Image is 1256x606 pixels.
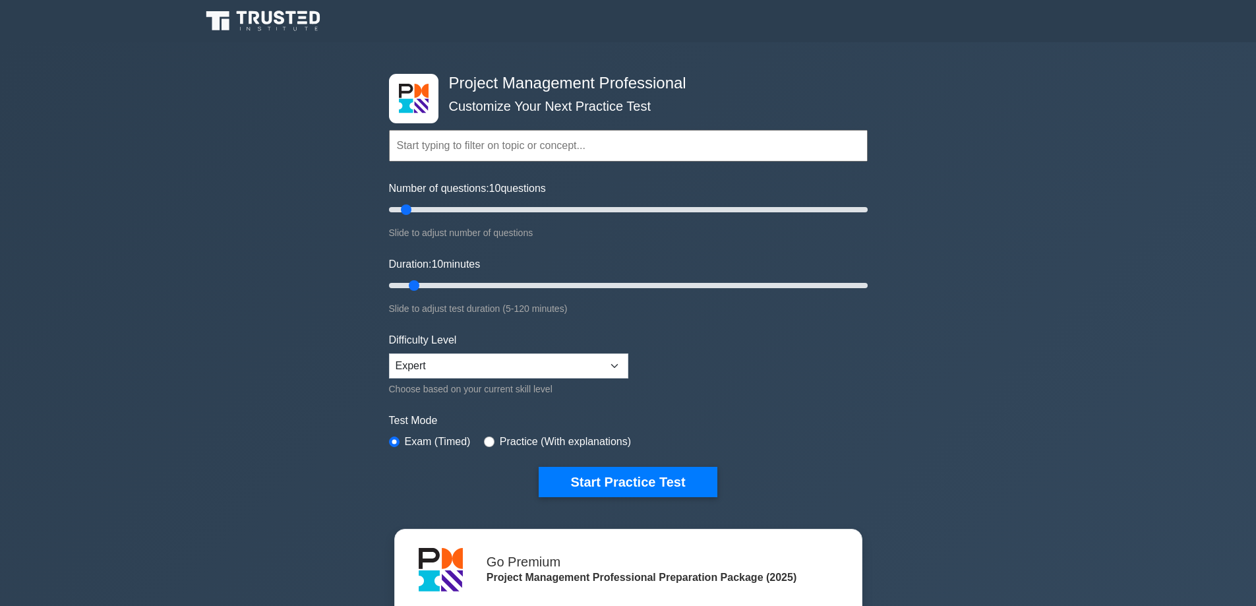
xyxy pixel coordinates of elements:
[389,225,868,241] div: Slide to adjust number of questions
[500,434,631,450] label: Practice (With explanations)
[444,74,803,93] h4: Project Management Professional
[389,332,457,348] label: Difficulty Level
[539,467,717,497] button: Start Practice Test
[389,413,868,429] label: Test Mode
[389,181,546,197] label: Number of questions: questions
[489,183,501,194] span: 10
[389,381,628,397] div: Choose based on your current skill level
[431,258,443,270] span: 10
[405,434,471,450] label: Exam (Timed)
[389,130,868,162] input: Start typing to filter on topic or concept...
[389,257,481,272] label: Duration: minutes
[389,301,868,317] div: Slide to adjust test duration (5-120 minutes)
